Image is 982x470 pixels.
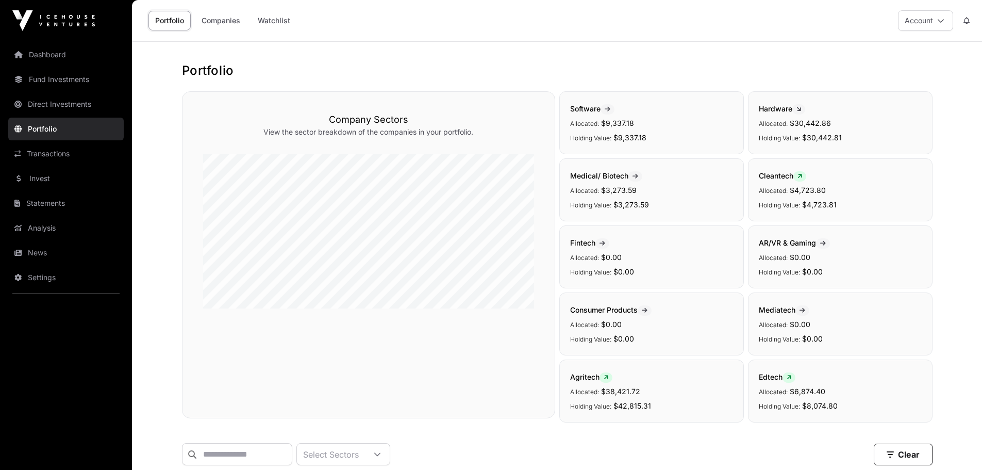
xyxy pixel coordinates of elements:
[759,187,788,195] span: Allocated:
[759,254,788,262] span: Allocated:
[790,186,826,195] span: $4,723.80
[613,200,649,209] span: $3,273.59
[203,127,534,137] p: View the sector breakdown of the companies in your portfolio.
[601,119,634,127] span: $9,337.18
[613,267,634,276] span: $0.00
[570,238,609,247] span: Fintech
[203,112,534,127] h3: Company Sectors
[759,238,830,247] span: AR/VR & Gaming
[570,134,611,142] span: Holding Value:
[759,388,788,396] span: Allocated:
[613,401,651,410] span: $42,815.31
[570,388,599,396] span: Allocated:
[802,200,837,209] span: $4,723.81
[802,401,838,410] span: $8,074.80
[759,305,809,314] span: Mediatech
[759,104,805,113] span: Hardware
[802,133,842,142] span: $30,442.81
[759,268,800,276] span: Holding Value:
[790,387,825,396] span: $6,874.40
[759,171,806,180] span: Cleantech
[8,192,124,215] a: Statements
[570,120,599,127] span: Allocated:
[8,43,124,66] a: Dashboard
[759,402,800,410] span: Holding Value:
[759,120,788,127] span: Allocated:
[570,321,599,329] span: Allocated:
[570,201,611,209] span: Holding Value:
[8,241,124,264] a: News
[297,444,365,465] div: Select Sectors
[759,335,800,343] span: Holding Value:
[570,335,611,343] span: Holding Value:
[613,133,646,142] span: $9,337.18
[790,320,810,329] span: $0.00
[8,266,124,289] a: Settings
[759,201,800,209] span: Holding Value:
[251,11,297,30] a: Watchlist
[182,62,933,79] h1: Portfolio
[759,321,788,329] span: Allocated:
[613,334,634,343] span: $0.00
[8,217,124,239] a: Analysis
[8,93,124,116] a: Direct Investments
[874,444,933,465] button: Clear
[570,305,652,314] span: Consumer Products
[570,104,614,113] span: Software
[570,402,611,410] span: Holding Value:
[898,10,953,31] button: Account
[759,134,800,142] span: Holding Value:
[601,253,622,262] span: $0.00
[570,254,599,262] span: Allocated:
[195,11,247,30] a: Companies
[930,420,982,470] iframe: Chat Widget
[759,372,795,381] span: Edtech
[12,10,95,31] img: Icehouse Ventures Logo
[802,267,823,276] span: $0.00
[601,320,622,329] span: $0.00
[790,119,831,127] span: $30,442.86
[8,167,124,190] a: Invest
[148,11,191,30] a: Portfolio
[802,334,823,343] span: $0.00
[601,387,640,396] span: $38,421.72
[8,142,124,165] a: Transactions
[8,118,124,140] a: Portfolio
[570,187,599,195] span: Allocated:
[790,253,810,262] span: $0.00
[601,186,637,195] span: $3,273.59
[570,171,642,180] span: Medical/ Biotech
[570,372,612,381] span: Agritech
[8,68,124,91] a: Fund Investments
[570,268,611,276] span: Holding Value:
